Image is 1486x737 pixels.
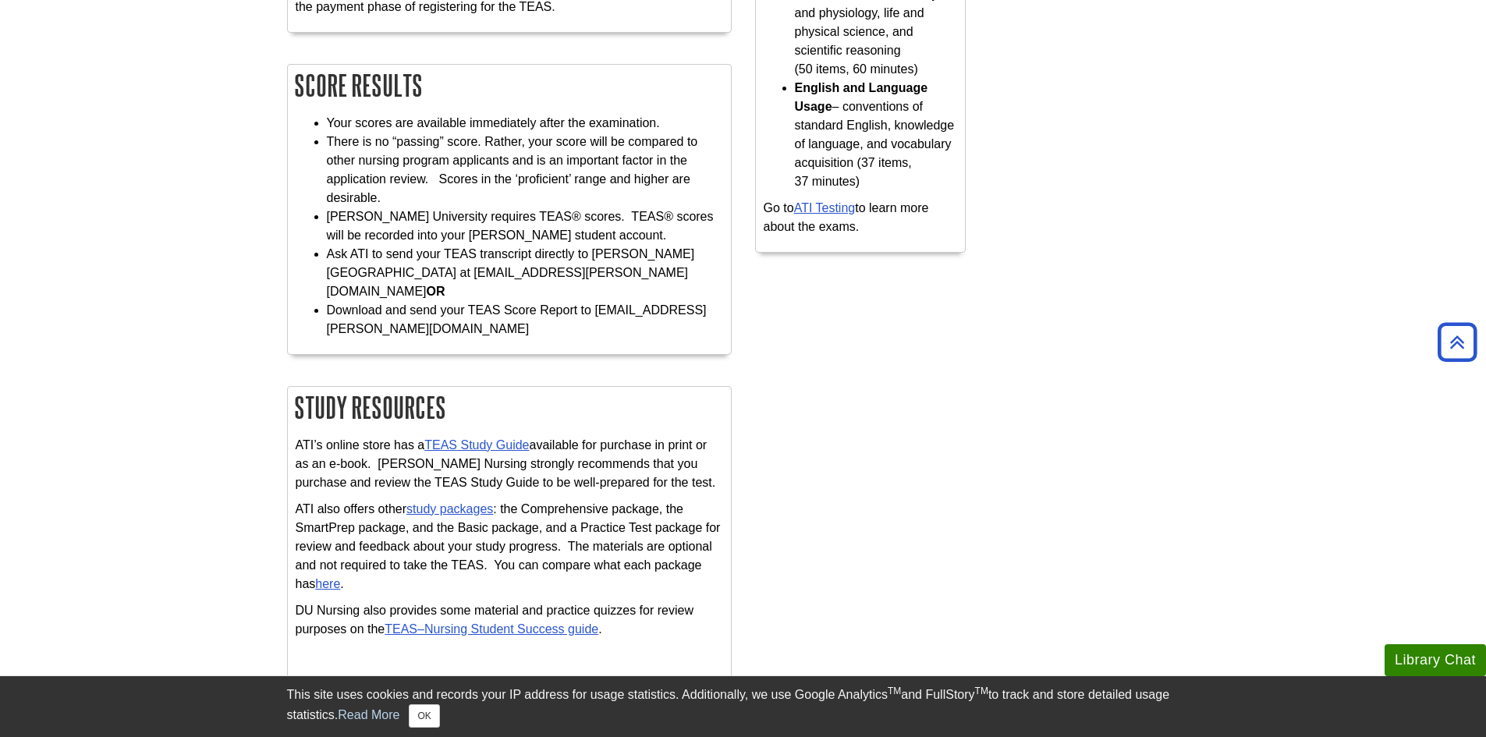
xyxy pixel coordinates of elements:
[288,65,731,106] h2: Score Results
[327,245,723,301] li: Ask ATI to send your TEAS transcript directly to [PERSON_NAME][GEOGRAPHIC_DATA] at [EMAIL_ADDRESS...
[795,79,957,191] li: – conventions of standard English, knowledge of language, and vocabulary acquisition (37 items, 3...
[327,301,723,338] li: Download and send your TEAS Score Report to [EMAIL_ADDRESS][PERSON_NAME][DOMAIN_NAME]
[795,81,928,113] strong: English and Language Usage
[315,577,340,590] a: here
[427,285,445,298] strong: OR
[1385,644,1486,676] button: Library Chat
[296,601,723,639] p: DU Nursing also provides some material and practice quizzes for review purposes on the .
[385,622,598,636] a: TEAS–Nursing Student Success guide
[764,199,957,236] p: Go to to learn more about the exams.
[888,686,901,696] sup: TM
[288,387,731,428] h2: Study Resources
[327,207,723,245] li: [PERSON_NAME] University requires TEAS® scores. TEAS® scores will be recorded into your [PERSON_N...
[327,133,723,207] li: There is no “passing” score. Rather, your score will be compared to other nursing program applica...
[409,704,439,728] button: Close
[794,201,856,214] a: ATI Testing
[296,500,723,593] p: ATI also offers other : the Comprehensive package, the SmartPrep package, and the Basic package, ...
[327,114,723,133] li: Your scores are available immediately after the examination.
[406,502,493,516] a: study packages
[296,436,723,492] p: ATI’s online store has a available for purchase in print or as an e-book. [PERSON_NAME] Nursing s...
[424,438,529,452] a: TEAS Study Guide
[338,708,399,721] a: Read More
[287,686,1200,728] div: This site uses cookies and records your IP address for usage statistics. Additionally, we use Goo...
[1432,331,1482,353] a: Back to Top
[975,686,988,696] sup: TM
